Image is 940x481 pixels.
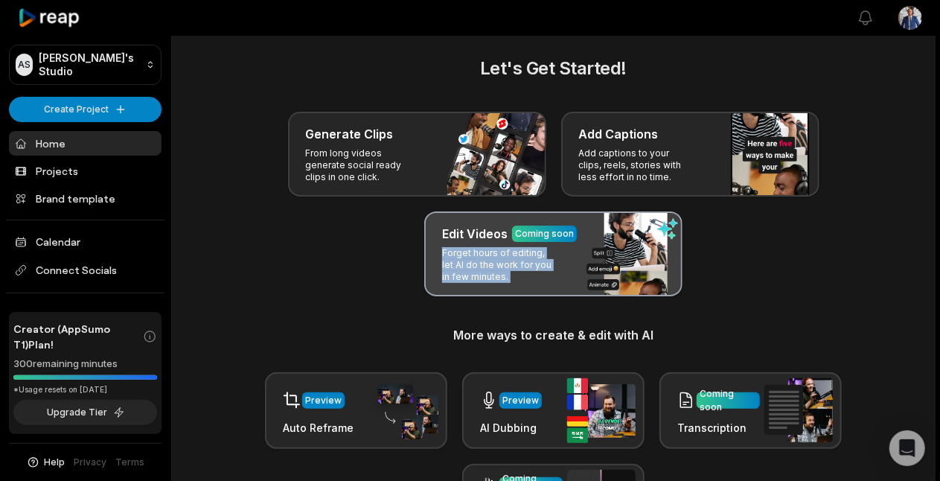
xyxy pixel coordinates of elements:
[9,257,162,284] span: Connect Socials
[306,147,421,183] p: From long videos generate social ready clips in one click.
[9,97,162,122] button: Create Project
[502,394,539,407] div: Preview
[9,229,162,254] a: Calendar
[515,227,574,241] div: Coming soon
[764,378,833,442] img: transcription.png
[74,456,107,469] a: Privacy
[677,420,760,436] h3: Transcription
[45,456,65,469] span: Help
[190,55,917,82] h2: Let's Get Started!
[579,147,694,183] p: Add captions to your clips, reels, stories with less effort in no time.
[9,131,162,156] a: Home
[9,186,162,211] a: Brand template
[370,382,438,440] img: auto_reframe.png
[889,430,925,466] div: Open Intercom Messenger
[9,159,162,183] a: Projects
[39,51,140,78] p: [PERSON_NAME]'s Studio
[116,456,145,469] a: Terms
[306,125,394,143] h3: Generate Clips
[13,384,157,395] div: *Usage resets on [DATE]
[13,321,143,352] span: Creator (AppSumo T1) Plan!
[190,326,917,344] h3: More ways to create & edit with AI
[16,54,33,76] div: AS
[442,225,508,243] h3: Edit Videos
[700,387,757,414] div: Coming soon
[26,456,65,469] button: Help
[305,394,342,407] div: Preview
[283,420,354,436] h3: Auto Reframe
[13,400,157,425] button: Upgrade Tier
[480,420,542,436] h3: AI Dubbing
[579,125,659,143] h3: Add Captions
[13,357,157,372] div: 300 remaining minutes
[442,247,557,283] p: Forget hours of editing, let AI do the work for you in few minutes.
[567,378,636,443] img: ai_dubbing.png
